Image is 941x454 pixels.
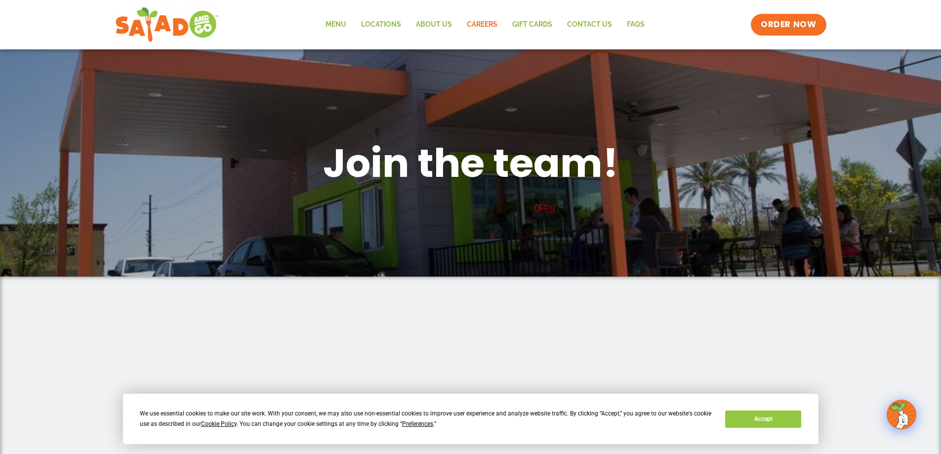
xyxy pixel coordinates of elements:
[318,13,354,36] a: Menu
[725,411,801,428] button: Accept
[115,5,219,44] img: new-SAG-logo-768×292
[402,420,433,427] span: Preferences
[505,13,560,36] a: GIFT CARDS
[214,137,728,189] h1: Join the team!
[619,13,652,36] a: FAQs
[751,14,826,36] a: ORDER NOW
[123,394,818,444] div: Cookie Consent Prompt
[888,401,915,428] img: wpChatIcon
[409,13,459,36] a: About Us
[560,13,619,36] a: Contact Us
[354,13,409,36] a: Locations
[140,409,713,429] div: We use essential cookies to make our site work. With your consent, we may also use non-essential ...
[761,19,816,31] span: ORDER NOW
[318,13,652,36] nav: Menu
[459,13,505,36] a: Careers
[201,420,237,427] span: Cookie Policy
